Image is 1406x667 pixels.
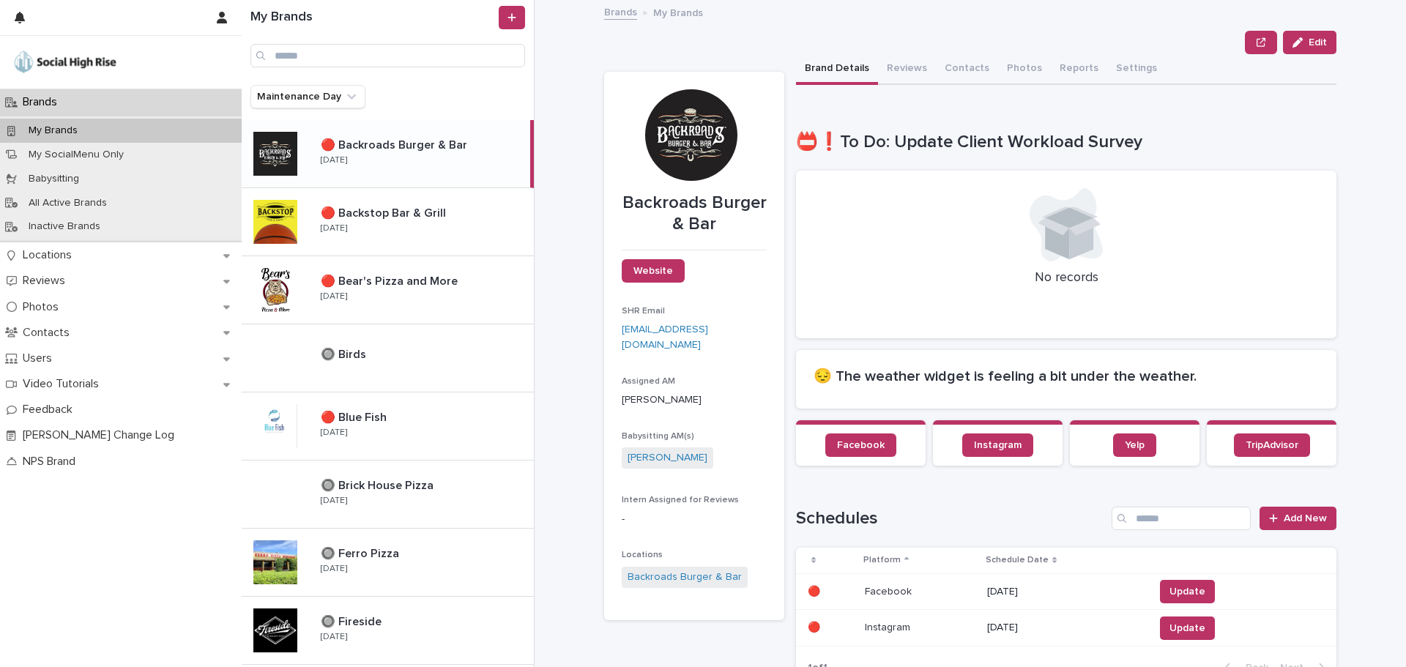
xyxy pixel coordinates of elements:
[250,85,365,108] button: Maintenance Day
[17,403,84,417] p: Feedback
[622,377,675,386] span: Assigned AM
[622,307,665,316] span: SHR Email
[1260,507,1336,530] a: Add New
[622,551,663,559] span: Locations
[796,573,1336,610] tr: 🔴🔴 FacebookFacebook [DATE]Update
[814,368,1319,385] h2: 😔 The weather widget is feeling a bit under the weather.
[986,552,1049,568] p: Schedule Date
[1169,584,1205,599] span: Update
[1169,621,1205,636] span: Update
[1160,616,1215,640] button: Update
[796,610,1336,646] tr: 🔴🔴 InstagramInstagram [DATE]Update
[808,583,823,598] p: 🔴
[12,48,119,77] img: o5DnuTxEQV6sW9jFYBBf
[17,124,89,137] p: My Brands
[250,10,496,26] h1: My Brands
[242,256,534,324] a: 🔴 Bear's Pizza and More🔴 Bear's Pizza and More [DATE]
[808,619,823,634] p: 🔴
[1246,440,1298,450] span: TripAdvisor
[17,173,91,185] p: Babysitting
[1125,440,1145,450] span: Yelp
[321,544,402,561] p: 🔘 Ferro Pizza
[17,351,64,365] p: Users
[998,54,1051,85] button: Photos
[17,220,112,233] p: Inactive Brands
[242,461,534,529] a: 🔘 Brick House Pizza🔘 Brick House Pizza [DATE]
[863,552,901,568] p: Platform
[242,188,534,256] a: 🔴 Backstop Bar & Grill🔴 Backstop Bar & Grill [DATE]
[321,408,390,425] p: 🔴 Blue Fish
[17,248,83,262] p: Locations
[321,204,449,220] p: 🔴 Backstop Bar & Grill
[1284,513,1327,523] span: Add New
[250,44,525,67] input: Search
[242,392,534,461] a: 🔴 Blue Fish🔴 Blue Fish [DATE]
[321,345,369,362] p: 🔘 Birds
[17,95,69,109] p: Brands
[837,440,885,450] span: Facebook
[987,586,1142,598] p: [DATE]
[17,300,70,314] p: Photos
[1160,580,1215,603] button: Update
[633,266,673,276] span: Website
[1051,54,1107,85] button: Reports
[321,612,384,629] p: 🔘 Fireside
[1107,54,1166,85] button: Settings
[628,450,707,466] a: [PERSON_NAME]
[17,455,87,469] p: NPS Brand
[936,54,998,85] button: Contacts
[321,135,470,152] p: 🔴 Backroads Burger & Bar
[17,149,135,161] p: My SocialMenu Only
[321,272,461,288] p: 🔴 Bear's Pizza and More
[321,155,347,165] p: [DATE]
[17,326,81,340] p: Contacts
[622,512,767,527] p: -
[1113,433,1156,457] a: Yelp
[242,597,534,665] a: 🔘 Fireside🔘 Fireside [DATE]
[17,428,186,442] p: [PERSON_NAME] Change Log
[865,619,913,634] p: Instagram
[974,440,1022,450] span: Instagram
[321,632,347,642] p: [DATE]
[321,291,347,302] p: [DATE]
[321,496,347,506] p: [DATE]
[962,433,1033,457] a: Instagram
[321,428,347,438] p: [DATE]
[814,270,1319,286] p: No records
[622,259,685,283] a: Website
[622,193,767,235] p: Backroads Burger & Bar
[796,132,1336,153] h1: 📛❗To Do: Update Client Workload Survey
[242,324,534,392] a: 🔘 Birds🔘 Birds
[1309,37,1327,48] span: Edit
[1234,433,1310,457] a: TripAdvisor
[796,54,878,85] button: Brand Details
[1283,31,1336,54] button: Edit
[17,274,77,288] p: Reviews
[865,583,915,598] p: Facebook
[878,54,936,85] button: Reviews
[321,476,436,493] p: 🔘 Brick House Pizza
[321,564,347,574] p: [DATE]
[622,496,739,504] span: Intern Assigned for Reviews
[796,508,1106,529] h1: Schedules
[1112,507,1251,530] input: Search
[242,529,534,597] a: 🔘 Ferro Pizza🔘 Ferro Pizza [DATE]
[987,622,1142,634] p: [DATE]
[321,223,347,234] p: [DATE]
[622,432,694,441] span: Babysitting AM(s)
[17,197,119,209] p: All Active Brands
[242,120,534,188] a: 🔴 Backroads Burger & Bar🔴 Backroads Burger & Bar [DATE]
[17,377,111,391] p: Video Tutorials
[622,324,708,350] a: [EMAIL_ADDRESS][DOMAIN_NAME]
[653,4,703,20] p: My Brands
[622,392,767,408] p: [PERSON_NAME]
[604,3,637,20] a: Brands
[628,570,742,585] a: Backroads Burger & Bar
[825,433,896,457] a: Facebook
